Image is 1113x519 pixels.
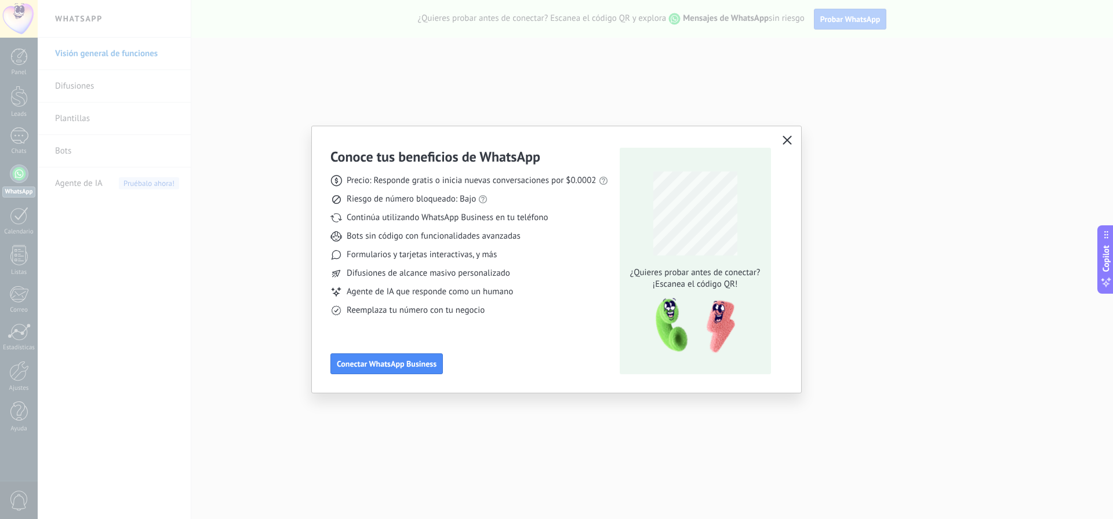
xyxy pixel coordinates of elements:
[347,193,476,205] span: Riesgo de número bloqueado: Bajo
[347,249,497,261] span: Formularios y tarjetas interactivas, y más
[347,175,596,187] span: Precio: Responde gratis o inicia nuevas conversaciones por $0.0002
[347,231,521,242] span: Bots sin código con funcionalidades avanzadas
[347,286,513,298] span: Agente de IA que responde como un humano
[347,305,485,316] span: Reemplaza tu número con tu negocio
[646,295,737,357] img: qr-pic-1x.png
[627,267,763,279] span: ¿Quieres probar antes de conectar?
[1100,246,1112,272] span: Copilot
[627,279,763,290] span: ¡Escanea el código QR!
[347,268,510,279] span: Difusiones de alcance masivo personalizado
[330,148,540,166] h3: Conoce tus beneficios de WhatsApp
[330,353,443,374] button: Conectar WhatsApp Business
[347,212,548,224] span: Continúa utilizando WhatsApp Business en tu teléfono
[337,360,437,368] span: Conectar WhatsApp Business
